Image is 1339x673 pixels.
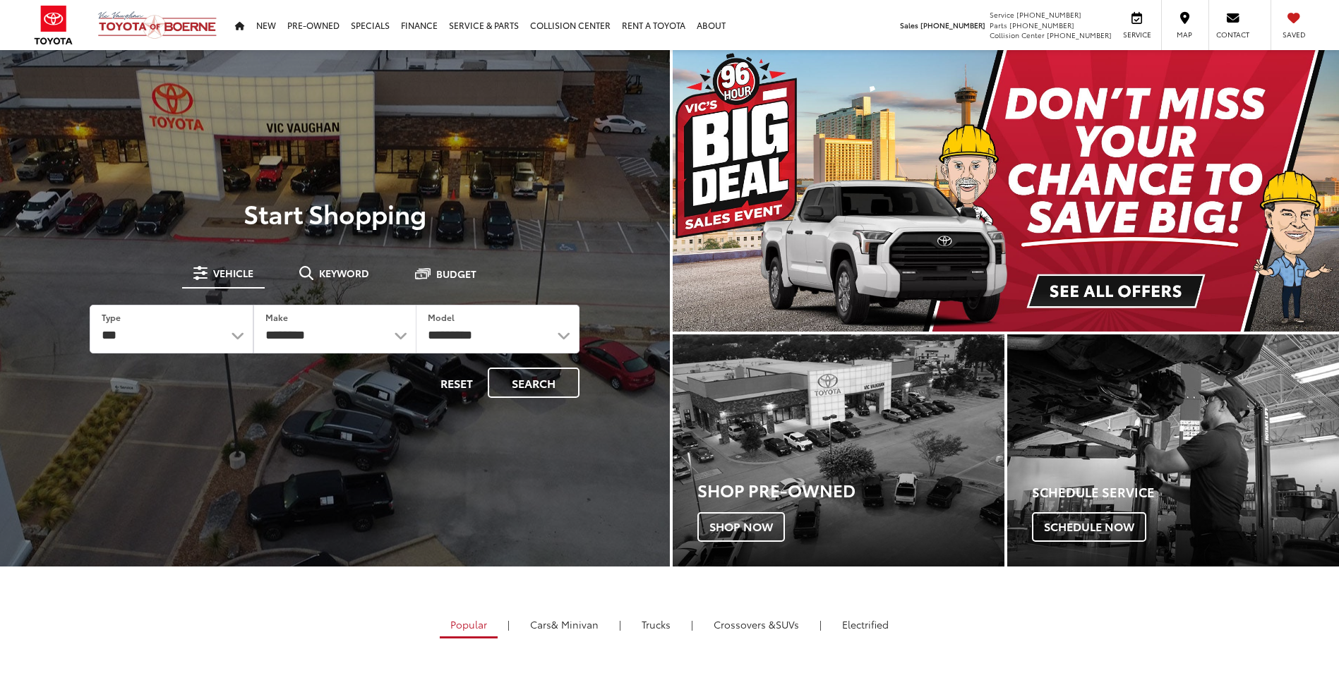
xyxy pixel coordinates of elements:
div: Toyota [1007,334,1339,566]
span: Vehicle [213,268,253,278]
span: Crossovers & [714,617,776,631]
span: Budget [436,269,476,279]
span: Keyword [319,268,369,278]
a: Trucks [631,612,681,636]
span: [PHONE_NUMBER] [1016,9,1081,20]
button: Search [488,368,580,398]
span: & Minivan [551,617,599,631]
a: Popular [440,612,498,638]
div: Toyota [673,334,1004,566]
span: Saved [1278,30,1309,40]
li: | [504,617,513,631]
button: Reset [428,368,485,398]
span: Sales [900,20,918,30]
span: Map [1169,30,1200,40]
span: Shop Now [697,512,785,542]
a: Electrified [831,612,899,636]
span: [PHONE_NUMBER] [1009,20,1074,30]
li: | [687,617,697,631]
label: Make [265,311,288,323]
span: Service [1121,30,1153,40]
h3: Shop Pre-Owned [697,480,1004,499]
a: Shop Pre-Owned Shop Now [673,334,1004,566]
span: Parts [990,20,1007,30]
span: [PHONE_NUMBER] [1047,30,1112,40]
p: Start Shopping [59,199,611,227]
a: SUVs [703,612,810,636]
span: Service [990,9,1014,20]
a: Cars [520,612,609,636]
h4: Schedule Service [1032,485,1339,499]
label: Type [102,311,121,323]
img: Vic Vaughan Toyota of Boerne [97,11,217,40]
span: Collision Center [990,30,1045,40]
li: | [616,617,625,631]
span: [PHONE_NUMBER] [920,20,985,30]
span: Contact [1216,30,1249,40]
label: Model [428,311,455,323]
li: | [816,617,825,631]
a: Schedule Service Schedule Now [1007,334,1339,566]
span: Schedule Now [1032,512,1146,542]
